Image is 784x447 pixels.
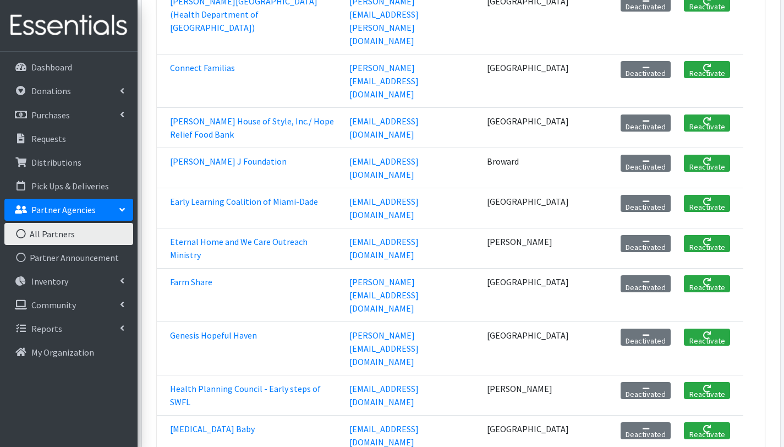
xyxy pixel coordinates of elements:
[170,62,235,73] a: Connect Familias
[31,299,76,310] p: Community
[621,195,671,212] a: Deactivated
[684,382,730,399] a: Reactivate
[349,196,419,220] a: [EMAIL_ADDRESS][DOMAIN_NAME]
[349,383,419,407] a: [EMAIL_ADDRESS][DOMAIN_NAME]
[349,116,419,140] a: [EMAIL_ADDRESS][DOMAIN_NAME]
[349,156,419,180] a: [EMAIL_ADDRESS][DOMAIN_NAME]
[4,104,133,126] a: Purchases
[31,323,62,334] p: Reports
[621,61,671,78] a: Deactivated
[170,236,308,260] a: Eternal Home and We Care Outreach Ministry
[480,228,575,268] td: [PERSON_NAME]
[31,62,72,73] p: Dashboard
[480,54,575,107] td: [GEOGRAPHIC_DATA]
[621,329,671,346] a: Deactivated
[684,61,730,78] a: Reactivate
[621,235,671,252] a: Deactivated
[4,7,133,44] img: HumanEssentials
[4,128,133,150] a: Requests
[4,151,133,173] a: Distributions
[349,62,419,100] a: [PERSON_NAME][EMAIL_ADDRESS][DOMAIN_NAME]
[170,276,212,287] a: Farm Share
[170,196,318,207] a: Early Learning Coalition of Miami-Dade
[31,276,68,287] p: Inventory
[4,199,133,221] a: Partner Agencies
[684,275,730,292] a: Reactivate
[4,294,133,316] a: Community
[621,155,671,172] a: Deactivated
[31,85,71,96] p: Donations
[170,383,321,407] a: Health Planning Council - Early steps of SWFL
[684,115,730,132] a: Reactivate
[621,422,671,439] a: Deactivated
[349,236,419,260] a: [EMAIL_ADDRESS][DOMAIN_NAME]
[480,107,575,148] td: [GEOGRAPHIC_DATA]
[31,204,96,215] p: Partner Agencies
[31,110,70,121] p: Purchases
[480,148,575,188] td: Broward
[31,133,66,144] p: Requests
[4,223,133,245] a: All Partners
[4,270,133,292] a: Inventory
[31,347,94,358] p: My Organization
[684,195,730,212] a: Reactivate
[621,115,671,132] a: Deactivated
[170,116,334,140] a: [PERSON_NAME] House of Style, Inc./ Hope Relief Food Bank
[349,330,419,367] a: [PERSON_NAME][EMAIL_ADDRESS][DOMAIN_NAME]
[170,423,255,434] a: [MEDICAL_DATA] Baby
[4,56,133,78] a: Dashboard
[480,321,575,375] td: [GEOGRAPHIC_DATA]
[4,247,133,269] a: Partner Announcement
[4,318,133,340] a: Reports
[684,235,730,252] a: Reactivate
[4,80,133,102] a: Donations
[4,341,133,363] a: My Organization
[621,275,671,292] a: Deactivated
[170,156,287,167] a: [PERSON_NAME] J Foundation
[684,155,730,172] a: Reactivate
[684,329,730,346] a: Reactivate
[349,276,419,314] a: [PERSON_NAME][EMAIL_ADDRESS][DOMAIN_NAME]
[684,422,730,439] a: Reactivate
[480,375,575,415] td: [PERSON_NAME]
[31,157,81,168] p: Distributions
[621,382,671,399] a: Deactivated
[480,188,575,228] td: [GEOGRAPHIC_DATA]
[480,268,575,321] td: [GEOGRAPHIC_DATA]
[170,330,257,341] a: Genesis Hopeful Haven
[31,181,109,192] p: Pick Ups & Deliveries
[4,175,133,197] a: Pick Ups & Deliveries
